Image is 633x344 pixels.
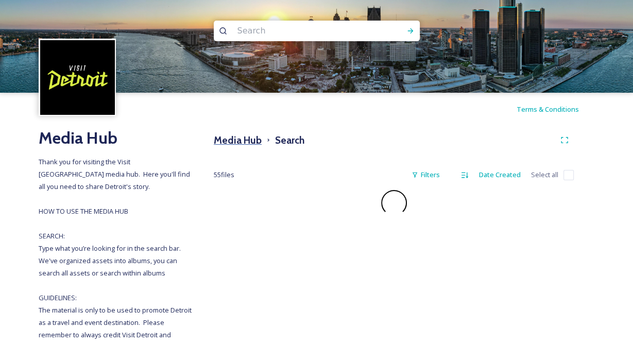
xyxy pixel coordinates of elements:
h2: Media Hub [39,126,193,150]
a: Terms & Conditions [517,103,594,115]
img: VISIT%20DETROIT%20LOGO%20-%20BLACK%20BACKGROUND.png [40,40,115,115]
input: Search [232,20,373,42]
h3: Search [275,133,304,148]
h3: Media Hub [214,133,262,148]
span: Select all [531,170,558,180]
div: Date Created [474,165,526,185]
div: Filters [406,165,445,185]
span: 55 file s [214,170,234,180]
span: Terms & Conditions [517,105,579,114]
